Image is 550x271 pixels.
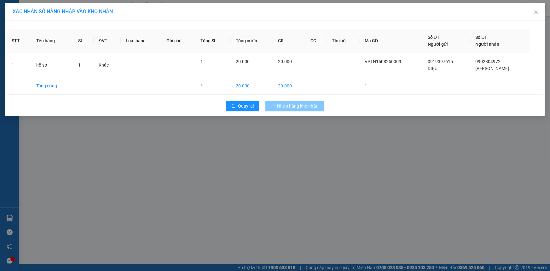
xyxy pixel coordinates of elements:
th: CR [273,29,305,53]
td: 20.000 [231,77,273,95]
span: VPTN1508250009 [365,59,401,64]
td: 1 [360,77,423,95]
td: 1 [7,53,31,77]
span: 0902804972 [476,59,501,64]
span: Quay lại [238,103,254,109]
th: CC [305,29,327,53]
span: 1 [78,62,81,68]
span: loading [270,104,277,108]
span: 1 [200,59,203,64]
span: close [534,9,539,14]
td: 1 [195,77,231,95]
td: hồ sơ [31,53,73,77]
th: SL [73,29,94,53]
span: XÁC NHẬN SỐ HÀNG NHẬP VÀO KHO NHẬN [13,9,113,15]
th: Tổng SL [195,29,231,53]
span: Người nhận [476,42,500,47]
span: Số ĐT [476,35,488,40]
th: Mã GD [360,29,423,53]
th: Tổng cước [231,29,273,53]
td: Khác [94,53,121,77]
th: STT [7,29,31,53]
th: Ghi chú [161,29,195,53]
span: Người gửi [428,42,448,47]
th: Thu hộ [327,29,360,53]
button: Close [527,3,545,21]
td: 20.000 [273,77,305,95]
span: 20.000 [278,59,292,64]
span: Số ĐT [428,35,440,40]
button: rollbackQuay lại [226,101,259,111]
td: Tổng cộng [31,77,73,95]
span: rollback [231,104,236,109]
th: Tên hàng [31,29,73,53]
span: 0919397615 [428,59,453,64]
span: Nhập hàng kho nhận [277,103,319,109]
th: ĐVT [94,29,121,53]
button: Nhập hàng kho nhận [265,101,324,111]
span: DIỆU [428,66,437,71]
th: Loại hàng [121,29,161,53]
span: [PERSON_NAME] [476,66,509,71]
span: 20.000 [236,59,250,64]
